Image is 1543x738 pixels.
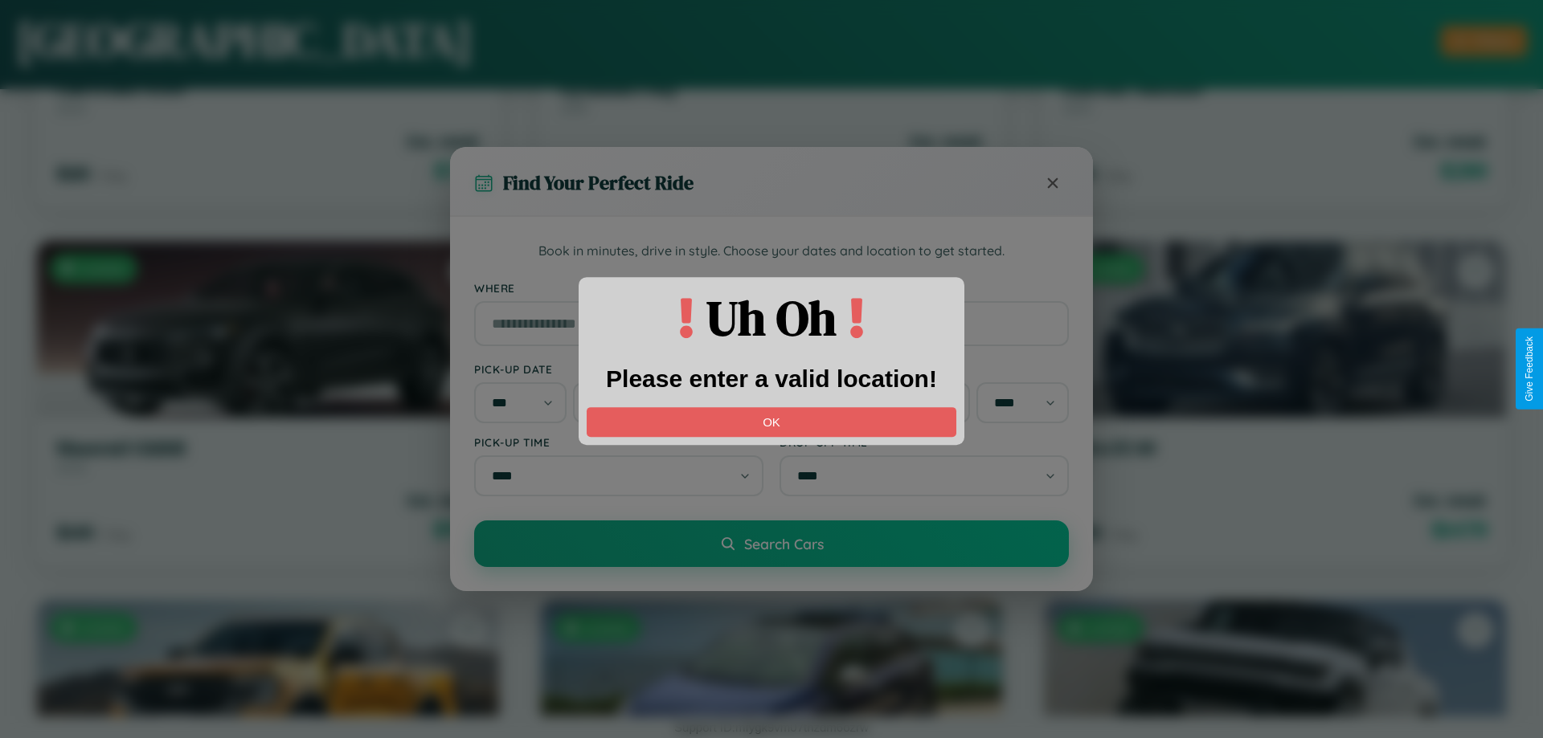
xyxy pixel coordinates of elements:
[744,535,824,552] span: Search Cars
[474,362,763,376] label: Pick-up Date
[474,435,763,449] label: Pick-up Time
[503,169,694,196] h3: Find Your Perfect Ride
[474,241,1069,262] p: Book in minutes, drive in style. Choose your dates and location to get started.
[780,435,1069,449] label: Drop-off Time
[780,362,1069,376] label: Drop-off Date
[474,281,1069,295] label: Where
